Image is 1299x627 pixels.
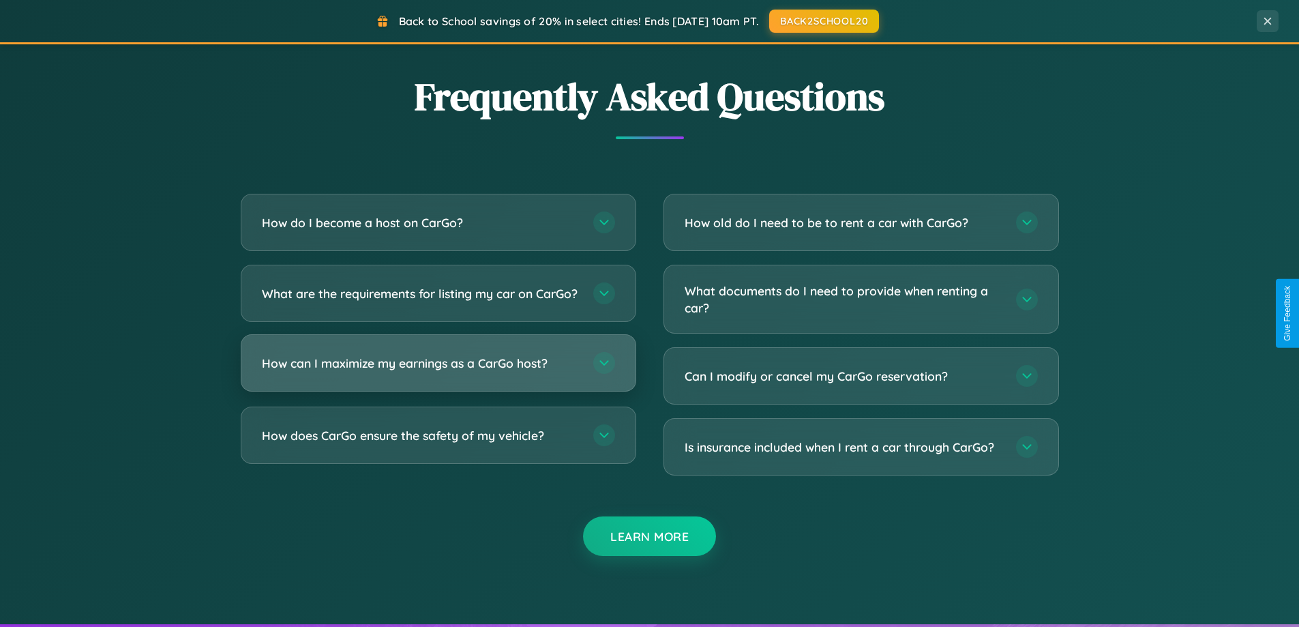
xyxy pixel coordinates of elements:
h2: Frequently Asked Questions [241,70,1059,123]
div: Give Feedback [1283,286,1292,341]
span: Back to School savings of 20% in select cities! Ends [DATE] 10am PT. [399,14,759,28]
h3: How can I maximize my earnings as a CarGo host? [262,355,580,372]
h3: Is insurance included when I rent a car through CarGo? [685,439,1002,456]
h3: How do I become a host on CarGo? [262,214,580,231]
button: Learn More [583,516,716,556]
h3: Can I modify or cancel my CarGo reservation? [685,368,1002,385]
h3: What documents do I need to provide when renting a car? [685,282,1002,316]
button: BACK2SCHOOL20 [769,10,879,33]
h3: How does CarGo ensure the safety of my vehicle? [262,427,580,444]
h3: What are the requirements for listing my car on CarGo? [262,285,580,302]
h3: How old do I need to be to rent a car with CarGo? [685,214,1002,231]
